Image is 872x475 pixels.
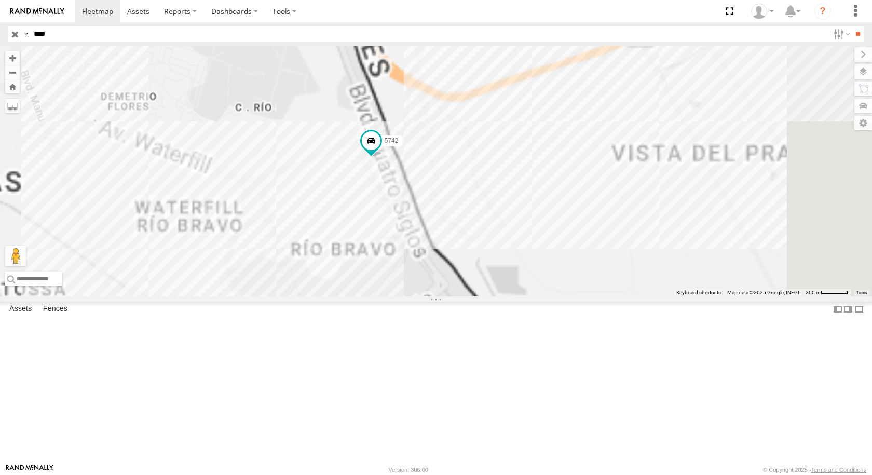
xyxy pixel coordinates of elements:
[10,8,64,15] img: rand-logo.svg
[854,116,872,130] label: Map Settings
[727,290,799,295] span: Map data ©2025 Google, INEGI
[5,51,20,65] button: Zoom in
[806,290,821,295] span: 200 m
[6,465,53,475] a: Visit our Website
[385,137,399,144] span: 5742
[843,302,853,317] label: Dock Summary Table to the Right
[5,65,20,79] button: Zoom out
[5,246,26,266] button: Drag Pegman onto the map to open Street View
[811,467,866,473] a: Terms and Conditions
[854,302,864,317] label: Hide Summary Table
[389,467,428,473] div: Version: 306.00
[814,3,831,20] i: ?
[763,467,866,473] div: © Copyright 2025 -
[676,289,721,296] button: Keyboard shortcuts
[38,302,73,317] label: Fences
[5,99,20,113] label: Measure
[5,79,20,93] button: Zoom Home
[802,289,851,296] button: Map Scale: 200 m per 49 pixels
[833,302,843,317] label: Dock Summary Table to the Left
[856,291,867,295] a: Terms (opens in new tab)
[4,302,37,317] label: Assets
[22,26,30,42] label: Search Query
[829,26,852,42] label: Search Filter Options
[747,4,778,19] div: MANUEL HERNANDEZ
